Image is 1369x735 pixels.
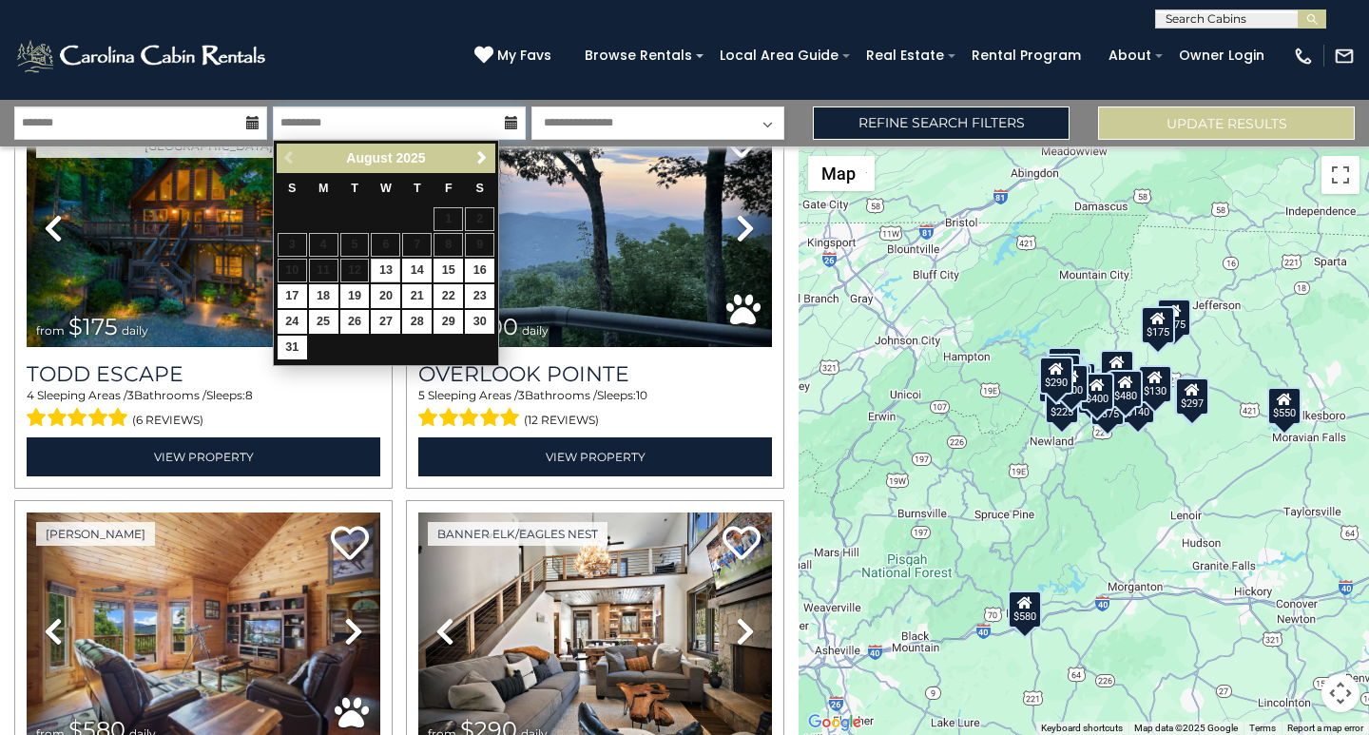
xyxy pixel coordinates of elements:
[318,182,329,195] span: Monday
[575,41,702,70] a: Browse Rentals
[1141,306,1175,344] div: $175
[524,408,599,433] span: (12 reviews)
[474,150,490,165] span: Next
[371,259,400,282] a: 13
[371,310,400,334] a: 27
[465,310,494,334] a: 30
[1054,364,1089,402] div: $300
[1267,386,1302,424] div: $550
[418,437,772,476] a: View Property
[418,387,772,433] div: Sleeping Areas / Bathrooms / Sleeps:
[465,284,494,308] a: 23
[1134,723,1238,733] span: Map data ©2025 Google
[36,522,155,546] a: [PERSON_NAME]
[465,259,494,282] a: 16
[962,41,1090,70] a: Rental Program
[371,284,400,308] a: 20
[857,41,954,70] a: Real Estate
[808,156,875,191] button: Change map style
[1169,41,1274,70] a: Owner Login
[340,284,370,308] a: 19
[1080,372,1114,410] div: $400
[434,310,463,334] a: 29
[418,361,772,387] a: Overlook Pointe
[1090,387,1125,425] div: $375
[1099,41,1161,70] a: About
[1039,357,1073,395] div: $290
[1008,590,1042,628] div: $580
[1175,377,1209,416] div: $297
[351,182,358,195] span: Tuesday
[402,284,432,308] a: 21
[723,524,761,565] a: Add to favorites
[1321,156,1359,194] button: Toggle fullscreen view
[434,259,463,282] a: 15
[1121,385,1155,423] div: $140
[278,284,307,308] a: 17
[803,710,866,735] img: Google
[36,323,65,338] span: from
[309,284,338,308] a: 18
[418,388,425,402] span: 5
[331,524,369,565] a: Add to favorites
[497,46,551,66] span: My Favs
[1098,106,1355,140] button: Update Results
[402,259,432,282] a: 14
[27,387,380,433] div: Sleeping Areas / Bathrooms / Sleeps:
[710,41,848,70] a: Local Area Guide
[27,361,380,387] a: Todd Escape
[1249,723,1276,733] a: Terms
[395,150,425,165] span: 2025
[340,310,370,334] a: 26
[475,182,483,195] span: Saturday
[245,388,253,402] span: 8
[1293,46,1314,67] img: phone-regular-white.png
[1041,722,1123,735] button: Keyboard shortcuts
[27,437,380,476] a: View Property
[122,323,148,338] span: daily
[346,150,392,165] span: August
[1048,346,1082,384] div: $125
[474,46,556,67] a: My Favs
[27,388,34,402] span: 4
[821,164,856,184] span: Map
[278,336,307,359] a: 31
[380,182,392,195] span: Wednesday
[1045,386,1079,424] div: $225
[434,284,463,308] a: 22
[1157,298,1191,336] div: $175
[445,182,453,195] span: Friday
[414,182,421,195] span: Thursday
[428,522,607,546] a: Banner Elk/Eagles Nest
[636,388,647,402] span: 10
[418,110,772,347] img: thumbnail_163278099.png
[1109,369,1143,407] div: $480
[522,323,549,338] span: daily
[1287,723,1363,733] a: Report a map error
[1321,674,1359,712] button: Map camera controls
[470,146,493,170] a: Next
[1334,46,1355,67] img: mail-regular-white.png
[1047,353,1081,391] div: $425
[68,313,118,340] span: $175
[402,310,432,334] a: 28
[132,408,203,433] span: (6 reviews)
[309,310,338,334] a: 25
[518,388,525,402] span: 3
[288,182,296,195] span: Sunday
[27,110,380,347] img: thumbnail_168627805.jpeg
[278,310,307,334] a: 24
[1138,365,1172,403] div: $130
[1100,350,1134,388] div: $349
[813,106,1070,140] a: Refine Search Filters
[803,710,866,735] a: Open this area in Google Maps (opens a new window)
[14,37,271,75] img: White-1-2.png
[127,388,134,402] span: 3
